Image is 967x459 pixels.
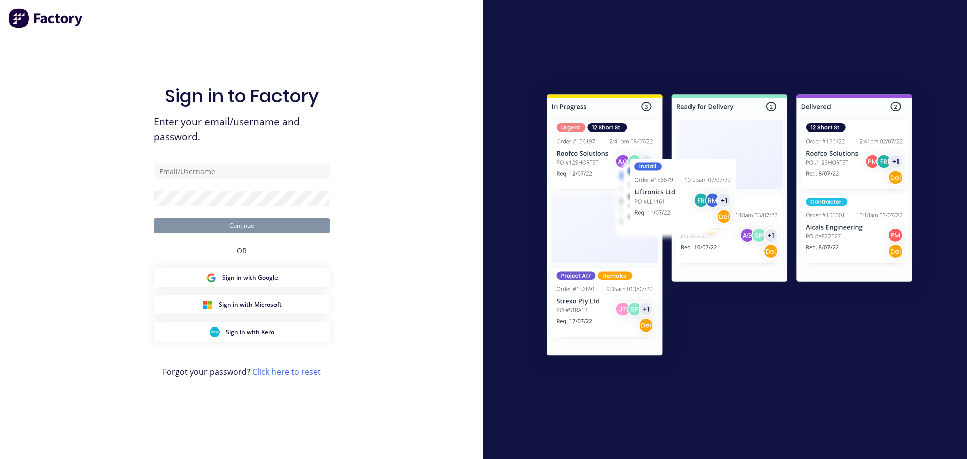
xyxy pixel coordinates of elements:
[154,115,330,144] span: Enter your email/username and password.
[165,85,319,107] h1: Sign in to Factory
[154,295,330,314] button: Microsoft Sign inSign in with Microsoft
[219,300,282,309] span: Sign in with Microsoft
[154,218,330,233] button: Continue
[222,273,278,282] span: Sign in with Google
[154,268,330,287] button: Google Sign inSign in with Google
[8,8,84,28] img: Factory
[206,273,216,283] img: Google Sign in
[252,366,321,377] a: Click here to reset
[210,327,220,337] img: Xero Sign in
[163,366,321,378] span: Forgot your password?
[226,327,274,337] span: Sign in with Xero
[525,74,934,379] img: Sign in
[154,322,330,342] button: Xero Sign inSign in with Xero
[237,233,247,268] div: OR
[154,164,330,179] input: Email/Username
[202,300,213,310] img: Microsoft Sign in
